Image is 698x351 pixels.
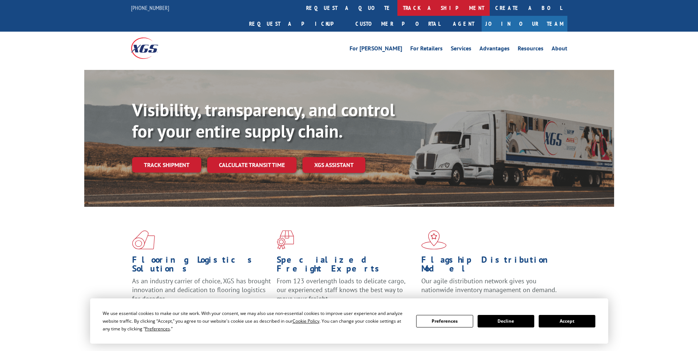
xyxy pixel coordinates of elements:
h1: Specialized Freight Experts [277,255,416,277]
a: Services [451,46,471,54]
p: From 123 overlength loads to delicate cargo, our experienced staff knows the best way to move you... [277,277,416,309]
a: Resources [518,46,543,54]
img: xgs-icon-flagship-distribution-model-red [421,230,447,249]
span: Preferences [145,326,170,332]
div: We use essential cookies to make our site work. With your consent, we may also use non-essential ... [103,309,407,333]
a: Agent [446,16,482,32]
h1: Flooring Logistics Solutions [132,255,271,277]
div: Cookie Consent Prompt [90,298,608,344]
a: Customer Portal [350,16,446,32]
button: Accept [539,315,595,327]
a: Calculate transit time [207,157,297,173]
button: Decline [478,315,534,327]
a: For [PERSON_NAME] [350,46,402,54]
a: Advantages [479,46,510,54]
a: [PHONE_NUMBER] [131,4,169,11]
a: XGS ASSISTANT [302,157,365,173]
a: For Retailers [410,46,443,54]
span: Cookie Policy [293,318,319,324]
a: About [552,46,567,54]
b: Visibility, transparency, and control for your entire supply chain. [132,98,395,142]
a: Join Our Team [482,16,567,32]
a: Request a pickup [244,16,350,32]
h1: Flagship Distribution Model [421,255,560,277]
img: xgs-icon-total-supply-chain-intelligence-red [132,230,155,249]
a: Track shipment [132,157,201,173]
span: Our agile distribution network gives you nationwide inventory management on demand. [421,277,557,294]
button: Preferences [416,315,473,327]
img: xgs-icon-focused-on-flooring-red [277,230,294,249]
span: As an industry carrier of choice, XGS has brought innovation and dedication to flooring logistics... [132,277,271,303]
